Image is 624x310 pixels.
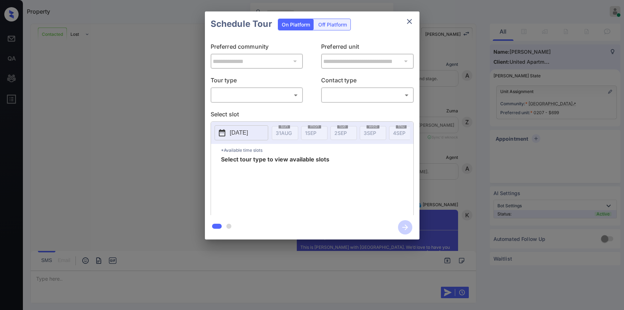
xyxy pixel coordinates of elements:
div: On Platform [278,19,314,30]
p: Tour type [211,76,303,87]
p: [DATE] [230,129,248,137]
button: close [402,14,417,29]
p: Select slot [211,110,414,121]
h2: Schedule Tour [205,11,278,37]
p: Preferred unit [321,42,414,54]
span: Select tour type to view available slots [221,156,329,214]
p: Preferred community [211,42,303,54]
button: [DATE] [215,125,268,140]
p: *Available time slots [221,144,413,156]
p: Contact type [321,76,414,87]
div: Off Platform [315,19,350,30]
